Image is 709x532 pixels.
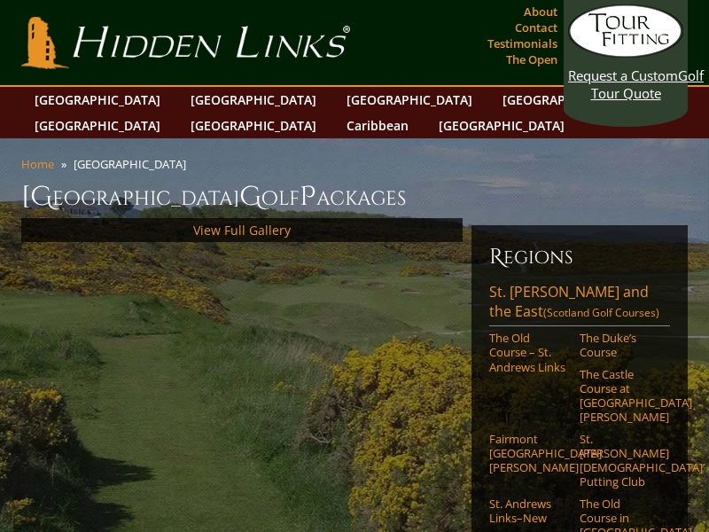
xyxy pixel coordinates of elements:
[489,432,568,475] a: Fairmont [GEOGRAPHIC_DATA][PERSON_NAME]
[502,47,562,72] a: The Open
[74,156,193,172] li: [GEOGRAPHIC_DATA]
[182,113,325,138] a: [GEOGRAPHIC_DATA]
[338,113,417,138] a: Caribbean
[580,331,658,360] a: The Duke’s Course
[489,331,568,374] a: The Old Course – St. Andrews Links
[483,31,562,56] a: Testimonials
[21,156,54,172] a: Home
[489,282,670,326] a: St. [PERSON_NAME] and the East(Scotland Golf Courses)
[300,179,316,215] span: P
[568,4,683,102] a: Request a CustomGolf Tour Quote
[430,113,573,138] a: [GEOGRAPHIC_DATA]
[489,497,568,526] a: St. Andrews Links–New
[193,222,291,239] a: View Full Gallery
[543,305,659,320] span: (Scotland Golf Courses)
[494,87,637,113] a: [GEOGRAPHIC_DATA]
[21,179,688,215] h1: [GEOGRAPHIC_DATA] olf ackages
[489,243,670,271] h6: Regions
[338,87,481,113] a: [GEOGRAPHIC_DATA]
[580,432,658,489] a: St. [PERSON_NAME] [DEMOGRAPHIC_DATA]’ Putting Club
[182,87,325,113] a: [GEOGRAPHIC_DATA]
[26,87,169,113] a: [GEOGRAPHIC_DATA]
[239,179,261,215] span: G
[510,15,562,40] a: Contact
[568,66,678,84] span: Request a Custom
[26,113,169,138] a: [GEOGRAPHIC_DATA]
[580,367,658,425] a: The Castle Course at [GEOGRAPHIC_DATA][PERSON_NAME]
